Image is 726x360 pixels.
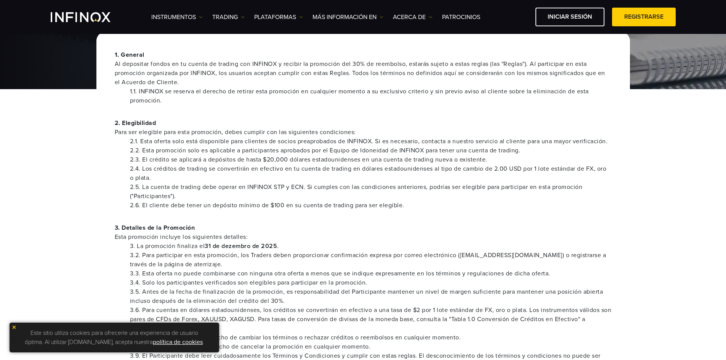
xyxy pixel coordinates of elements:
li: 2.1. Esta oferta solo está disponible para clientes de socios preaprobados de INFINOX. Si es nece... [130,137,612,146]
li: 2.4. Los créditos de trading se convertirán en efectivo en tu cuenta de trading en dólares estado... [130,164,612,182]
a: ACERCA DE [393,13,433,22]
li: 3.7. INFINOX se reserva el derecho de cambiar los términos o rechazar créditos o reembolsos en cu... [130,333,612,342]
a: TRADING [212,13,245,22]
li: 3. La promoción finaliza el . [130,242,612,251]
li: 3.8. INFINOX se reserva el derecho de cancelar la promoción en cualquier momento. [130,342,612,351]
li: 2.5. La cuenta de trading debe operar en INFINOX STP y ECN. Si cumples con las condiciones anteri... [130,182,612,201]
a: Más información en [313,13,383,22]
li: 2.2. Esta promoción solo es aplicable a participantes aprobados por el Equipo de Idoneidad de INF... [130,146,612,155]
li: 3.4. Solo los participantes verificados son elegibles para participar en la promoción. [130,278,612,287]
li: 1.1. INFINOX se reserva el derecho de retirar esta promoción en cualquier momento a su exclusivo ... [130,87,612,105]
span: Esta promoción incluye los siguientes detalles: [115,232,612,242]
p: 3. Detalles de la Promoción [115,223,612,242]
li: 3.6. Para cuentas en dólares estadounidenses, los créditos se convertirán en efectivo a una tasa ... [130,306,612,333]
a: Registrarse [612,8,676,26]
strong: 31 de dezembro de 2025 [205,242,277,250]
img: yellow close icon [11,325,17,330]
li: 2.3. El crédito se aplicará a depósitos de hasta $20,000 dólares estadounidenses en una cuenta de... [130,155,612,164]
li: 2.6. El cliente debe tener un depósito mínimo de $100 en su cuenta de trading para ser elegible. [130,201,612,210]
li: 3.5. Antes de la fecha de finalización de la promoción, es responsabilidad del Participante mante... [130,287,612,306]
a: política de cookies [153,338,203,346]
span: Para ser elegible para esta promoción, debes cumplir con las siguientes condiciones: [115,128,612,137]
p: 2. Elegibilidad [115,118,612,137]
a: PLATAFORMAS [254,13,303,22]
a: Iniciar sesión [535,8,604,26]
p: Este sitio utiliza cookies para ofrecerle una experiencia de usuario óptima. Al utilizar [DOMAIN_... [13,326,215,349]
span: Al depositar fondos en tu cuenta de trading con INFINOX y recibir la promoción del 30% de reembol... [115,59,612,87]
li: 3.3. Esta oferta no puede combinarse con ninguna otra oferta a menos que se indique expresamente ... [130,269,612,278]
a: INFINOX Logo [51,12,128,22]
a: Patrocinios [442,13,480,22]
a: Instrumentos [151,13,203,22]
p: 1. General [115,50,612,87]
li: 3.2. Para participar en esta promoción, los Traders deben proporcionar confirmación expresa por c... [130,251,612,269]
